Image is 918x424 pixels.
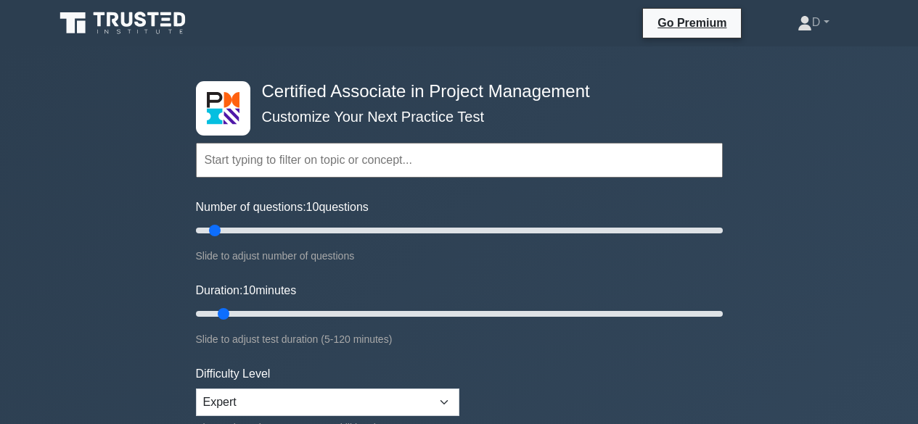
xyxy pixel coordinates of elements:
a: D [763,8,864,37]
label: Number of questions: questions [196,199,369,216]
span: 10 [242,284,255,296]
div: Slide to adjust test duration (5-120 minutes) [196,331,723,348]
h4: Certified Associate in Project Management [256,81,652,102]
span: 10 [306,201,319,213]
a: Go Premium [649,14,735,32]
div: Slide to adjust number of questions [196,247,723,265]
label: Difficulty Level [196,365,271,383]
input: Start typing to filter on topic or concept... [196,143,723,178]
label: Duration: minutes [196,282,297,299]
